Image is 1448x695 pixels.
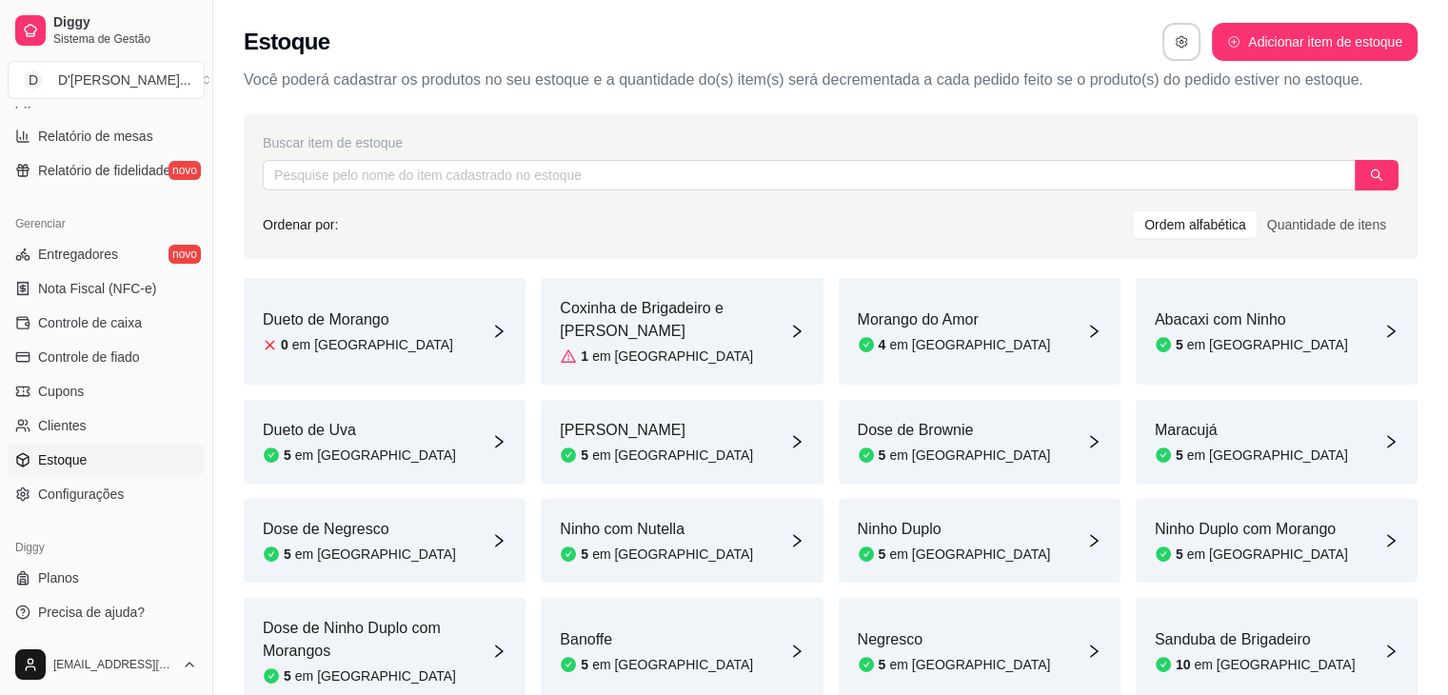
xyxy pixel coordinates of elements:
article: Ordenar por: [263,214,338,235]
a: Controle de caixa [8,308,205,338]
span: right [789,324,804,339]
a: Estoque [8,445,205,475]
span: D [24,70,43,89]
span: right [491,644,506,659]
span: Planos [38,568,79,587]
article: Abacaxi com Ninho [1155,308,1348,331]
a: Entregadoresnovo [8,239,205,269]
article: Maracujá [1155,419,1348,442]
article: Morango do Amor [858,308,1051,331]
article: 5 [1176,545,1183,564]
span: right [1086,644,1101,659]
article: Dueto de Uva [263,419,456,442]
span: right [491,324,506,339]
article: Ninho Duplo com Morango [1155,518,1348,541]
article: Dueto de Morango [263,308,453,331]
article: 5 [879,446,886,465]
span: Nota Fiscal (NFC-e) [38,279,156,298]
a: Clientes [8,410,205,441]
span: right [1383,434,1398,449]
article: Ninho Duplo [858,518,1051,541]
a: Precisa de ajuda? [8,597,205,627]
span: right [1086,434,1101,449]
span: right [491,533,506,548]
span: search [1370,169,1383,182]
div: Buscar item de estoque [263,133,1398,152]
article: em [GEOGRAPHIC_DATA] [889,446,1050,465]
article: em [GEOGRAPHIC_DATA] [889,545,1050,564]
a: Planos [8,563,205,593]
article: em [GEOGRAPHIC_DATA] [592,655,753,674]
span: Cupons [38,382,84,401]
article: 1 [581,347,588,366]
span: Relatório de fidelidade [38,161,170,180]
article: em [GEOGRAPHIC_DATA] [295,666,456,685]
p: Você poderá cadastrar os produtos no seu estoque e a quantidade do(s) item(s) será decrementada a... [244,69,1418,91]
article: 5 [284,545,291,564]
span: Controle de fiado [38,347,140,367]
span: right [1086,533,1101,548]
article: 5 [879,655,886,674]
div: Quantidade de itens [1257,211,1397,238]
span: right [789,644,804,659]
div: Diggy [8,532,205,563]
article: 10 [1176,655,1191,674]
article: em [GEOGRAPHIC_DATA] [1187,446,1348,465]
a: Nota Fiscal (NFC-e) [8,273,205,304]
div: Gerenciar [8,208,205,239]
button: search [1355,160,1398,190]
a: Cupons [8,376,205,407]
button: [EMAIL_ADDRESS][DOMAIN_NAME] [8,642,205,687]
span: right [491,434,506,449]
article: Dose de Negresco [263,518,456,541]
a: Relatório de fidelidadenovo [8,155,205,186]
span: right [1086,324,1101,339]
button: Select a team [8,61,205,99]
span: right [1383,324,1398,339]
div: D'[PERSON_NAME] ... [58,70,191,89]
article: 5 [581,446,588,465]
article: 0 [281,335,288,354]
article: 5 [581,655,588,674]
span: [EMAIL_ADDRESS][DOMAIN_NAME] [53,657,174,672]
article: 5 [1176,335,1183,354]
span: right [1383,533,1398,548]
span: Configurações [38,485,124,504]
article: em [GEOGRAPHIC_DATA] [889,655,1050,674]
article: 5 [284,446,291,465]
article: [PERSON_NAME] [560,419,753,442]
article: 5 [284,666,291,685]
span: Entregadores [38,245,118,264]
h2: Estoque [244,27,329,57]
span: right [1383,644,1398,659]
article: em [GEOGRAPHIC_DATA] [295,446,456,465]
div: Ordem alfabética [1134,211,1257,238]
article: Negresco [858,628,1051,651]
article: em [GEOGRAPHIC_DATA] [292,335,453,354]
article: Sanduba de Brigadeiro [1155,628,1356,651]
span: Controle de caixa [38,313,142,332]
article: em [GEOGRAPHIC_DATA] [1187,545,1348,564]
span: Diggy [53,14,197,31]
article: em [GEOGRAPHIC_DATA] [889,335,1050,354]
article: em [GEOGRAPHIC_DATA] [1187,335,1348,354]
span: Relatório de mesas [38,127,153,146]
article: Coxinha de Brigadeiro e [PERSON_NAME] [560,297,788,343]
span: Sistema de Gestão [53,31,197,47]
span: Clientes [38,416,87,435]
button: Adicionar item de estoque [1212,23,1418,61]
article: 5 [1176,446,1183,465]
a: Relatório de mesas [8,121,205,151]
a: Configurações [8,479,205,509]
span: right [789,434,804,449]
article: em [GEOGRAPHIC_DATA] [592,347,753,366]
a: DiggySistema de Gestão [8,8,205,53]
article: 5 [581,545,588,564]
span: Estoque [38,450,87,469]
article: 4 [879,335,886,354]
article: em [GEOGRAPHIC_DATA] [295,545,456,564]
article: Banoffe [560,628,753,651]
article: Ninho com Nutella [560,518,753,541]
article: em [GEOGRAPHIC_DATA] [592,545,753,564]
article: em [GEOGRAPHIC_DATA] [592,446,753,465]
